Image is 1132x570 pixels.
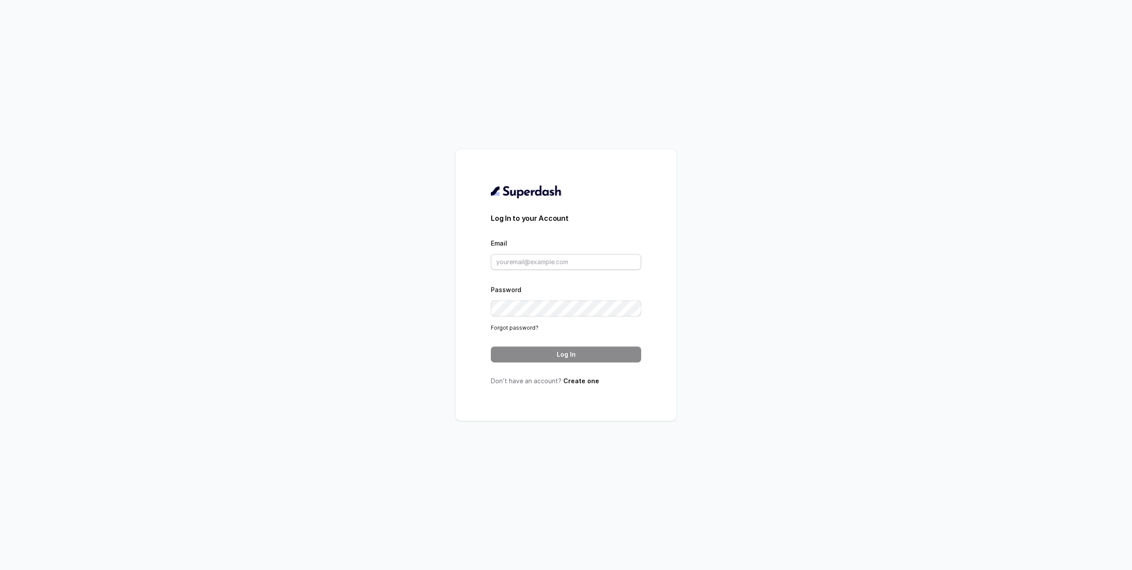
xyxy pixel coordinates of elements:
[563,377,599,385] a: Create one
[491,377,641,385] p: Don’t have an account?
[491,347,641,362] button: Log In
[491,213,641,223] h3: Log In to your Account
[491,254,641,270] input: youremail@example.com
[491,324,539,331] a: Forgot password?
[491,239,507,247] label: Email
[491,185,562,199] img: light.svg
[491,286,521,293] label: Password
